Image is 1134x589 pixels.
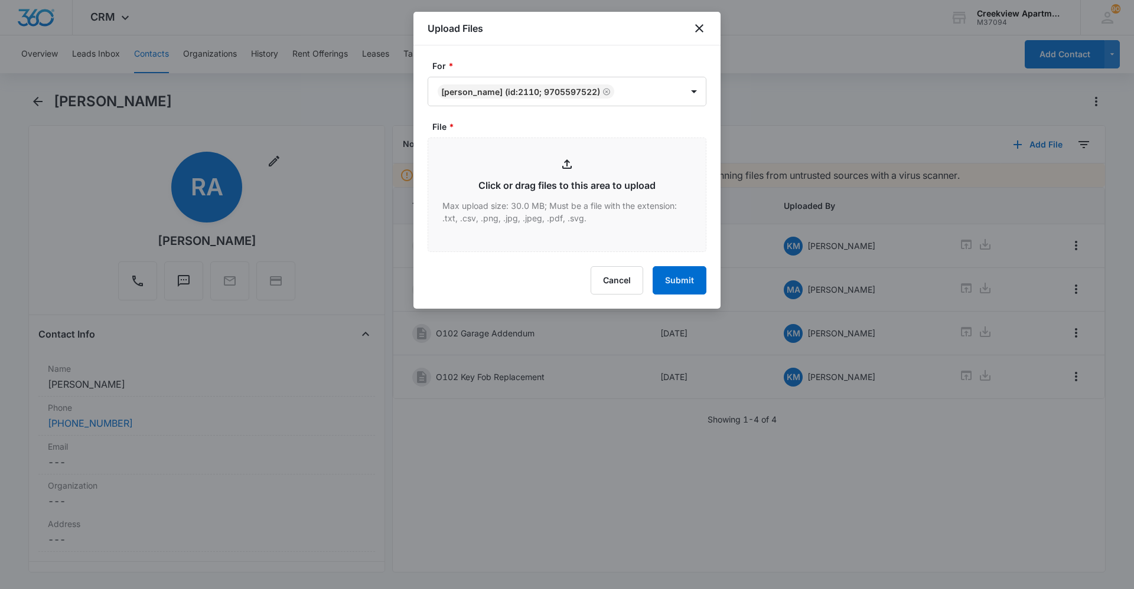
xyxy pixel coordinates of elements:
[432,60,711,72] label: For
[432,120,711,133] label: File
[600,87,611,96] div: Remove Roman Avila (ID:2110; 9705597522)
[428,21,483,35] h1: Upload Files
[591,266,643,294] button: Cancel
[441,87,600,97] div: [PERSON_NAME] (ID:2110; 9705597522)
[692,21,706,35] button: close
[653,266,706,294] button: Submit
